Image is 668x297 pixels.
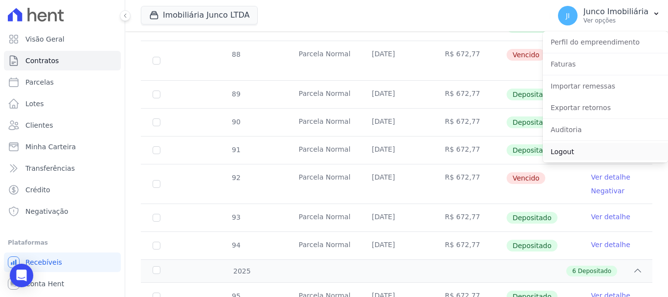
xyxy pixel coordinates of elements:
td: [DATE] [360,137,433,164]
input: default [153,180,160,188]
span: 93 [231,213,241,221]
span: Depositado [507,144,557,156]
a: Crédito [4,180,121,200]
span: Lotes [25,99,44,109]
span: Conta Hent [25,279,64,289]
span: 91 [231,146,241,154]
a: Visão Geral [4,29,121,49]
a: Ver detalhe [591,240,630,250]
span: Parcelas [25,77,54,87]
p: Ver opções [583,17,648,24]
a: Lotes [4,94,121,114]
div: Plataformas [8,237,117,249]
a: Logout [543,143,668,160]
input: default [153,57,160,65]
span: Depositado [507,89,557,100]
td: R$ 672,77 [433,164,506,204]
div: Open Intercom Messenger [10,264,33,287]
td: R$ 672,77 [433,232,506,259]
td: Parcela Normal [287,137,360,164]
a: Conta Hent [4,274,121,294]
span: Negativação [25,206,68,216]
td: Parcela Normal [287,232,360,259]
td: [DATE] [360,81,433,108]
span: 94 [231,241,241,249]
a: Importar remessas [543,77,668,95]
span: 88 [231,50,241,58]
span: Recebíveis [25,257,62,267]
a: Negativação [4,202,121,221]
input: Só é possível selecionar pagamentos em aberto [153,91,160,98]
td: Parcela Normal [287,41,360,80]
span: JI [566,12,570,19]
td: Parcela Normal [287,164,360,204]
input: Só é possível selecionar pagamentos em aberto [153,118,160,126]
span: Vencido [507,172,545,184]
a: Clientes [4,115,121,135]
a: Exportar retornos [543,99,668,116]
span: 90 [231,118,241,126]
a: Contratos [4,51,121,70]
p: Junco Imobiliária [583,7,648,17]
td: R$ 672,77 [433,81,506,108]
td: [DATE] [360,204,433,231]
a: Ver detalhe [591,172,630,182]
td: R$ 672,77 [433,109,506,136]
td: [DATE] [360,109,433,136]
a: Ver detalhe [591,212,630,222]
span: Depositado [507,212,557,224]
a: Perfil do empreendimento [543,33,668,51]
span: Vencido [507,49,545,61]
a: Transferências [4,159,121,178]
input: Só é possível selecionar pagamentos em aberto [153,242,160,250]
td: Parcela Normal [287,204,360,231]
span: Transferências [25,163,75,173]
button: Imobiliária Junco LTDA [141,6,258,24]
span: Minha Carteira [25,142,76,152]
td: R$ 672,77 [433,41,506,80]
td: [DATE] [360,232,433,259]
a: Parcelas [4,72,121,92]
a: Recebíveis [4,252,121,272]
span: Depositado [507,116,557,128]
input: Só é possível selecionar pagamentos em aberto [153,146,160,154]
span: 6 [572,267,576,275]
button: JI Junco Imobiliária Ver opções [550,2,668,29]
td: R$ 672,77 [433,204,506,231]
a: Negativar [591,187,625,195]
a: Faturas [543,55,668,73]
input: Só é possível selecionar pagamentos em aberto [153,214,160,222]
span: Crédito [25,185,50,195]
span: Contratos [25,56,59,66]
span: Depositado [507,240,557,251]
span: 89 [231,90,241,98]
span: Clientes [25,120,53,130]
a: Auditoria [543,121,668,138]
a: Minha Carteira [4,137,121,157]
span: Depositado [578,267,611,275]
td: R$ 672,77 [433,137,506,164]
td: [DATE] [360,41,433,80]
td: Parcela Normal [287,81,360,108]
td: [DATE] [360,164,433,204]
td: Parcela Normal [287,109,360,136]
span: 92 [231,174,241,182]
span: Visão Geral [25,34,65,44]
